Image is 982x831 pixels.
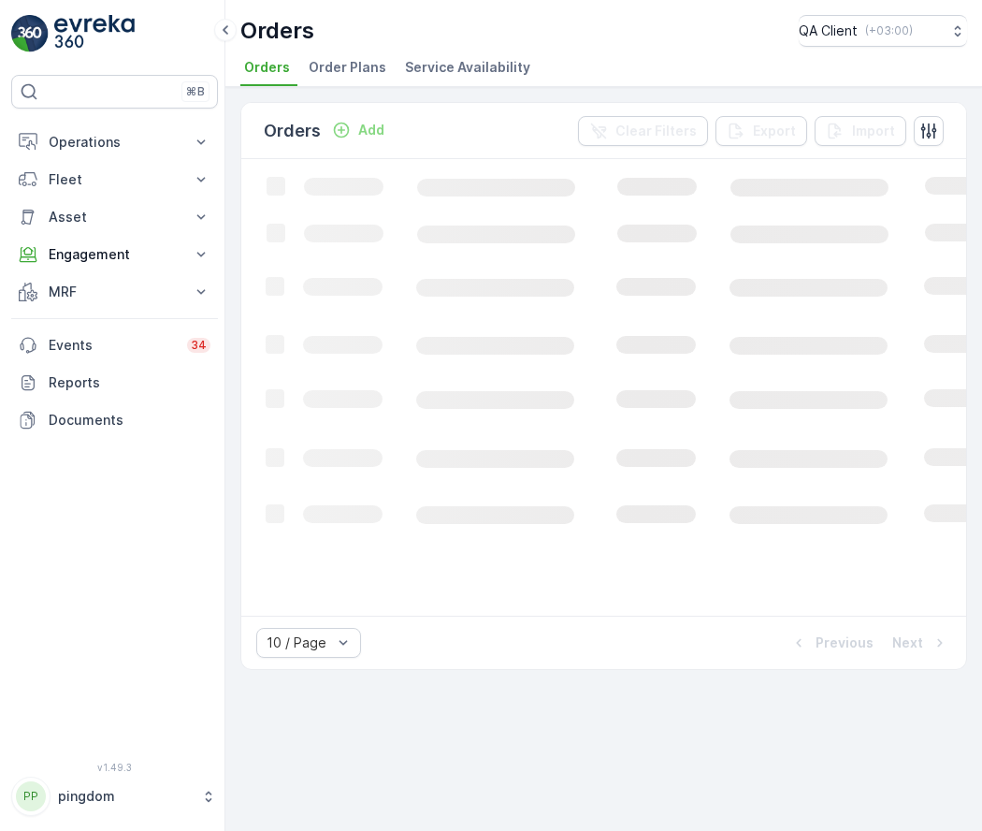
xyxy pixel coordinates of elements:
p: ⌘B [186,84,205,99]
p: Previous [816,634,874,652]
p: Documents [49,411,210,430]
button: Asset [11,198,218,236]
a: Events34 [11,327,218,364]
button: MRF [11,273,218,311]
p: Import [852,122,895,140]
img: logo [11,15,49,52]
p: Export [753,122,796,140]
button: Export [715,116,807,146]
p: ( +03:00 ) [865,23,913,38]
p: Next [892,634,923,652]
span: Order Plans [309,58,386,77]
p: Events [49,336,176,355]
div: PP [16,781,46,811]
img: logo_light-DOdMpM7g.png [54,15,135,52]
p: Add [358,121,384,139]
p: QA Client [799,22,858,40]
a: Reports [11,364,218,401]
button: Previous [787,632,875,654]
button: Fleet [11,161,218,198]
p: 34 [191,338,207,353]
button: PPpingdom [11,777,218,816]
span: Service Availability [405,58,530,77]
button: Import [815,116,906,146]
p: Fleet [49,170,181,189]
p: Asset [49,208,181,226]
button: Operations [11,124,218,161]
span: v 1.49.3 [11,762,218,773]
p: Orders [240,16,314,46]
button: Clear Filters [578,116,708,146]
p: Orders [264,118,321,144]
p: Engagement [49,245,181,264]
p: Operations [49,133,181,152]
p: Reports [49,373,210,392]
button: Engagement [11,236,218,273]
p: MRF [49,283,181,301]
button: QA Client(+03:00) [799,15,967,47]
button: Next [890,632,951,654]
button: Add [325,119,392,141]
p: pingdom [58,787,192,806]
a: Documents [11,401,218,439]
span: Orders [244,58,290,77]
p: Clear Filters [615,122,697,140]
